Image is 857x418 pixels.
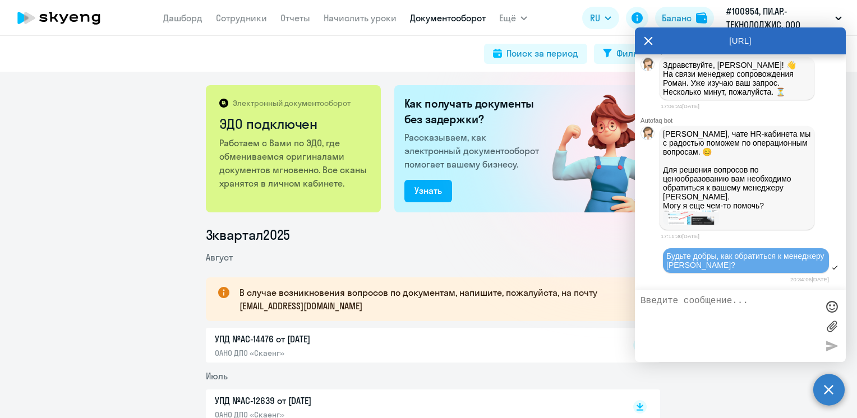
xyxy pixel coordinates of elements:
[721,4,847,31] button: #100954, ПИ.АР.-ТЕКНОЛОДЖИС, ООО
[499,11,516,25] span: Ещё
[666,252,827,270] span: Будьте добры, как обратиться к менеджеру [PERSON_NAME]?
[663,61,811,96] p: Здравствуйте, [PERSON_NAME]! 👋 ﻿На связи менеджер сопровождения Роман. Уже изучаю ваш запрос. Нес...
[206,252,233,263] span: Август
[790,276,829,282] time: 20:34:06[DATE]
[163,12,202,24] a: Дашборд
[655,7,714,29] button: Балансbalance
[324,12,397,24] a: Начислить уроки
[215,332,610,358] a: УПД №AC-14476 от [DATE]ОАНО ДПО «Скаенг»
[410,12,486,24] a: Документооборот
[215,394,450,407] p: УПД №AC-12639 от [DATE]
[280,12,310,24] a: Отчеты
[663,129,811,210] p: [PERSON_NAME], чате HR-кабинета мы с радостью поможем по операционным вопросам. 😊 Для решения воп...
[582,7,619,29] button: RU
[215,348,450,358] p: ОАНО ДПО «Скаенг»
[696,12,707,24] img: balance
[216,12,267,24] a: Сотрудники
[641,58,655,74] img: bot avatar
[404,96,543,127] h2: Как получать документы без задержки?
[590,11,600,25] span: RU
[823,318,840,335] label: Лимит 10 файлов
[506,47,578,60] div: Поиск за период
[726,4,831,31] p: #100954, ПИ.АР.-ТЕКНОЛОДЖИС, ООО
[641,117,846,124] div: Autofaq bot
[663,210,719,224] img: image.png
[206,226,660,244] li: 3 квартал 2025
[219,115,369,133] h2: ЭДО подключен
[662,11,692,25] div: Баланс
[404,131,543,171] p: Рассказываем, как электронный документооборот помогает вашему бизнесу.
[484,44,587,64] button: Поиск за период
[661,103,699,109] time: 17:06:24[DATE]
[219,136,369,190] p: Работаем с Вами по ЭДО, где обмениваемся оригиналами документов мгновенно. Все сканы хранятся в л...
[641,127,655,143] img: bot avatar
[616,47,647,60] div: Фильтр
[414,184,442,197] div: Узнать
[499,7,527,29] button: Ещё
[239,286,640,313] p: В случае возникновения вопросов по документам, напишите, пожалуйста, на почту [EMAIL_ADDRESS][DOM...
[534,85,660,212] img: connected
[206,370,228,382] span: Июль
[404,180,452,202] button: Узнать
[661,233,699,239] time: 17:11:30[DATE]
[594,44,656,64] button: Фильтр
[215,332,450,346] p: УПД №AC-14476 от [DATE]
[233,98,351,108] p: Электронный документооборот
